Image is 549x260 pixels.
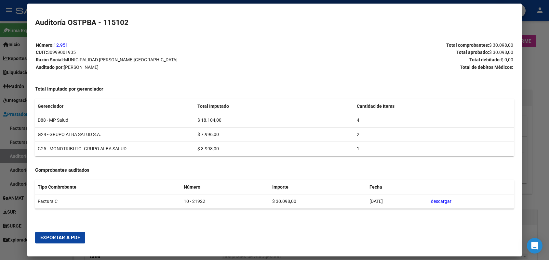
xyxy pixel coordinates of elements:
p: Número: [36,42,274,49]
span: $ 30.098,00 [489,43,513,48]
span: MUNICIPALIDAD [PERSON_NAME][GEOGRAPHIC_DATA] [64,57,178,62]
td: $ 7.996,00 [195,128,354,142]
p: Total debitado: [275,56,513,64]
th: Fecha [367,180,428,194]
span: $ 30.098,00 [489,50,513,55]
td: 1 [354,142,514,156]
th: Tipo Combrobante [35,180,181,194]
td: D88 - MP Salud [35,113,194,128]
h4: Total imputado por gerenciador [35,85,514,93]
td: G24 - GRUPO ALBA SALUD S.A. [35,128,194,142]
td: 10 - 21922 [181,194,270,208]
span: $ 0,00 [501,57,513,62]
td: Factura C [35,194,181,208]
div: Open Intercom Messenger [527,238,542,254]
td: 4 [354,113,514,128]
h2: Auditoría OSTPBA - 115102 [35,17,514,28]
p: CUIT: [36,49,274,56]
p: Razón Social: [36,56,274,64]
span: [PERSON_NAME] [64,65,99,70]
td: [DATE] [367,194,428,208]
th: Cantidad de Items [354,99,514,113]
button: Exportar a PDF [35,232,85,243]
td: 2 [354,128,514,142]
th: Importe [270,180,367,194]
td: $ 30.098,00 [270,194,367,208]
th: Total Imputado [195,99,354,113]
p: Total de debitos Médicos: [275,64,513,71]
td: G25 - MONOTRIBUTO- GRUPO ALBA SALUD [35,142,194,156]
a: descargar [431,199,451,204]
td: $ 18.104,00 [195,113,354,128]
h4: Comprobantes auditados [35,167,514,174]
th: Número [181,180,270,194]
p: Auditado por: [36,64,274,71]
th: Gerenciador [35,99,194,113]
p: Total comprobantes: [275,42,513,49]
a: 12.951 [54,43,68,48]
td: $ 3.998,00 [195,142,354,156]
span: 30999001935 [47,50,76,55]
span: Exportar a PDF [40,235,80,241]
p: Total aprobado: [275,49,513,56]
